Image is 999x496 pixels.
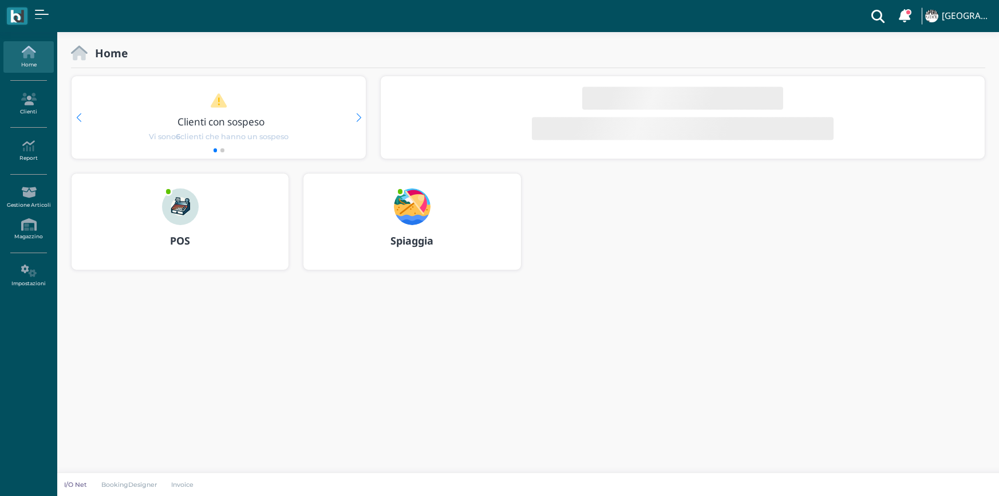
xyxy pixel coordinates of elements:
[394,188,431,225] img: ...
[356,113,361,122] div: Next slide
[88,47,128,59] h2: Home
[10,10,23,23] img: logo
[3,135,53,167] a: Report
[162,188,199,225] img: ...
[390,234,433,247] b: Spiaggia
[76,113,81,122] div: Previous slide
[3,88,53,120] a: Clienti
[176,132,180,141] b: 6
[918,460,989,486] iframe: Help widget launcher
[923,2,992,30] a: ... [GEOGRAPHIC_DATA]
[942,11,992,21] h4: [GEOGRAPHIC_DATA]
[72,76,366,159] div: 1 / 2
[925,10,938,22] img: ...
[3,182,53,213] a: Gestione Articoli
[170,234,190,247] b: POS
[96,116,346,127] h3: Clienti con sospeso
[3,214,53,245] a: Magazzino
[93,93,344,142] a: Clienti con sospeso Vi sono6clienti che hanno un sospeso
[149,131,289,142] span: Vi sono clienti che hanno un sospeso
[71,173,289,284] a: ... POS
[3,260,53,292] a: Impostazioni
[303,173,521,284] a: ... Spiaggia
[3,41,53,73] a: Home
